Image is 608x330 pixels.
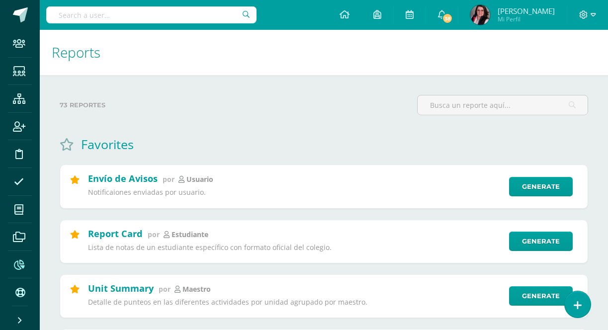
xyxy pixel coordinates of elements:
h2: Envío de Avisos [88,172,158,184]
a: Generate [509,232,573,251]
span: Mi Perfil [498,15,555,23]
h2: Report Card [88,228,143,240]
span: [PERSON_NAME] [498,6,555,16]
input: Search a user… [46,6,257,23]
span: por [148,230,160,239]
h1: Favorites [81,136,134,153]
input: Busca un reporte aquí... [418,95,588,115]
span: Reports [52,43,100,62]
p: Usuario [186,175,213,184]
span: por [159,284,171,294]
p: Detalle de punteos en las diferentes actividades por unidad agrupado por maestro. [88,298,503,307]
p: estudiante [172,230,208,239]
h2: Unit Summary [88,282,154,294]
p: Notificaiones enviadas por usuario. [88,188,503,197]
a: Generate [509,177,573,196]
span: 38 [442,13,453,24]
label: 73 reportes [60,95,409,115]
a: Generate [509,286,573,306]
span: por [163,174,174,184]
img: f89842a4e61842ba27cad18f797cc0cf.png [470,5,490,25]
p: Lista de notas de un estudiante específico con formato oficial del colegio. [88,243,503,252]
p: maestro [182,285,211,294]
